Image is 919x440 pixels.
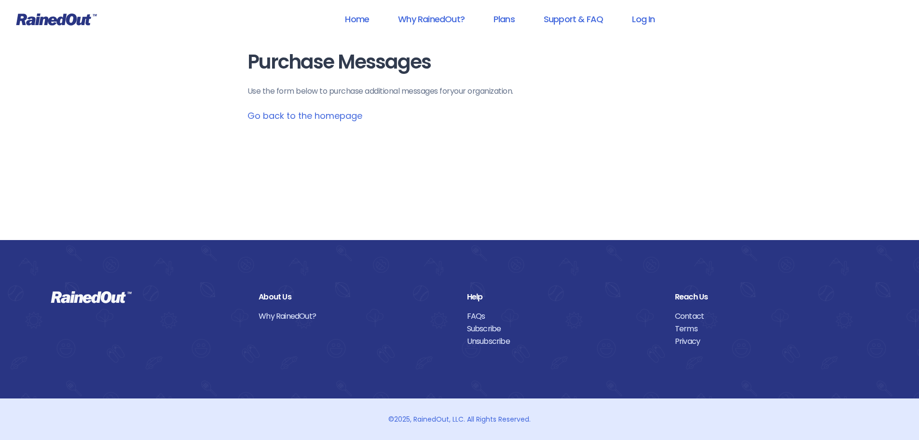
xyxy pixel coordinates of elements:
[467,323,660,335] a: Subscribe
[675,323,868,335] a: Terms
[259,310,452,323] a: Why RainedOut?
[619,8,667,30] a: Log In
[675,291,868,303] div: Reach Us
[675,310,868,323] a: Contact
[332,8,382,30] a: Home
[467,335,660,348] a: Unsubscribe
[247,85,672,97] p: Use the form below to purchase additional messages for your organization .
[675,335,868,348] a: Privacy
[247,110,362,122] a: Go back to the homepage
[467,291,660,303] div: Help
[385,8,477,30] a: Why RainedOut?
[259,291,452,303] div: About Us
[247,51,672,73] h1: Purchase Messages
[467,310,660,323] a: FAQs
[531,8,616,30] a: Support & FAQ
[481,8,527,30] a: Plans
